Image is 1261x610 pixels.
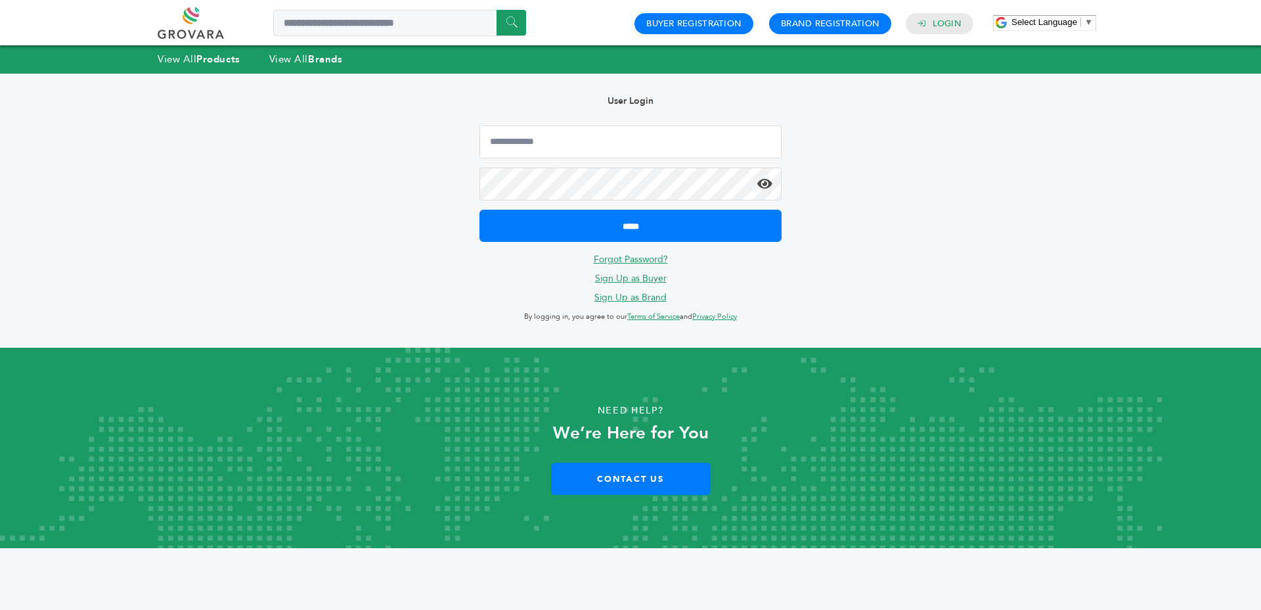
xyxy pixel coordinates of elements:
a: Terms of Service [627,312,680,321]
a: Brand Registration [781,18,879,30]
a: Privacy Policy [692,312,737,321]
b: User Login [608,95,653,107]
a: View AllBrands [269,53,343,66]
a: Sign Up as Buyer [595,272,667,285]
a: Login [933,18,962,30]
strong: Products [196,53,240,66]
strong: We’re Here for You [553,421,709,445]
a: Select Language​ [1011,17,1093,27]
a: Contact Us [551,463,711,495]
strong: Brands [308,53,342,66]
span: Select Language [1011,17,1077,27]
input: Search a product or brand... [273,10,526,36]
a: Buyer Registration [646,18,741,30]
span: ▼ [1084,17,1093,27]
input: Email Address [479,126,782,158]
p: Need Help? [63,401,1198,421]
a: Forgot Password? [594,253,668,266]
p: By logging in, you agree to our and [479,309,782,325]
a: View AllProducts [158,53,240,66]
input: Password [479,168,782,200]
a: Sign Up as Brand [594,291,667,304]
